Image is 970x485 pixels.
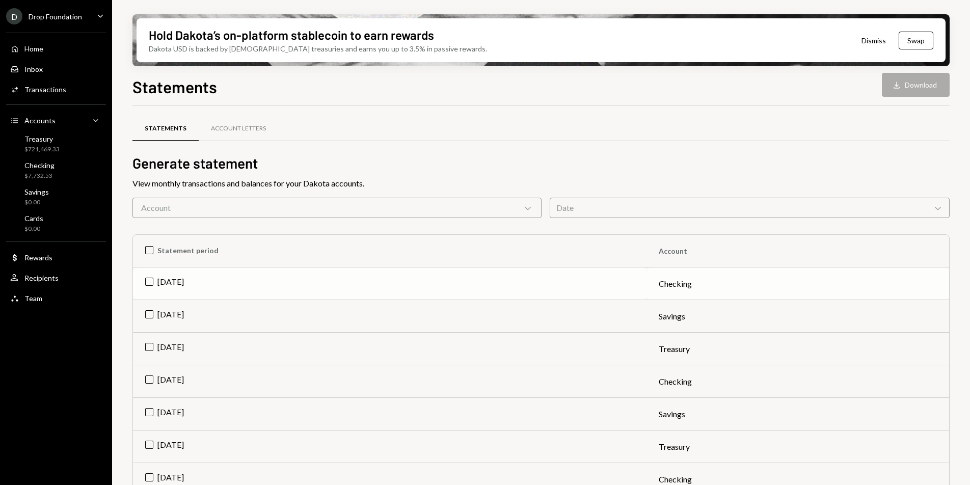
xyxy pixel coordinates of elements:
th: Account [646,235,949,267]
div: Treasury [24,134,60,143]
div: Team [24,294,42,303]
a: Home [6,39,106,58]
div: Cards [24,214,43,223]
a: Team [6,289,106,307]
div: Inbox [24,65,43,73]
button: Swap [899,32,933,49]
div: $0.00 [24,225,43,233]
div: $721,469.33 [24,145,60,154]
div: Hold Dakota’s on-platform stablecoin to earn rewards [149,26,434,43]
div: Drop Foundation [29,12,82,21]
td: Savings [646,398,949,430]
a: Statements [132,116,199,142]
div: Savings [24,187,49,196]
td: Savings [646,300,949,333]
div: Recipients [24,274,59,282]
a: Rewards [6,248,106,266]
div: Home [24,44,43,53]
div: Checking [24,161,55,170]
a: Savings$0.00 [6,184,106,209]
button: Dismiss [849,29,899,52]
div: Account [132,198,542,218]
a: Inbox [6,60,106,78]
div: View monthly transactions and balances for your Dakota accounts. [132,177,950,190]
div: Rewards [24,253,52,262]
div: $0.00 [24,198,49,207]
h2: Generate statement [132,153,950,173]
div: Date [550,198,950,218]
div: Dakota USD is backed by [DEMOGRAPHIC_DATA] treasuries and earns you up to 3.5% in passive rewards. [149,43,487,54]
a: Cards$0.00 [6,211,106,235]
div: Accounts [24,116,56,125]
td: Treasury [646,333,949,365]
td: Checking [646,267,949,300]
div: Transactions [24,85,66,94]
a: Accounts [6,111,106,129]
a: Transactions [6,80,106,98]
div: D [6,8,22,24]
td: Checking [646,365,949,398]
a: Treasury$721,469.33 [6,131,106,156]
div: Statements [145,124,186,133]
div: $7,732.53 [24,172,55,180]
a: Account Letters [199,116,278,142]
h1: Statements [132,76,217,97]
td: Treasury [646,430,949,463]
div: Account Letters [211,124,266,133]
a: Checking$7,732.53 [6,158,106,182]
a: Recipients [6,268,106,287]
